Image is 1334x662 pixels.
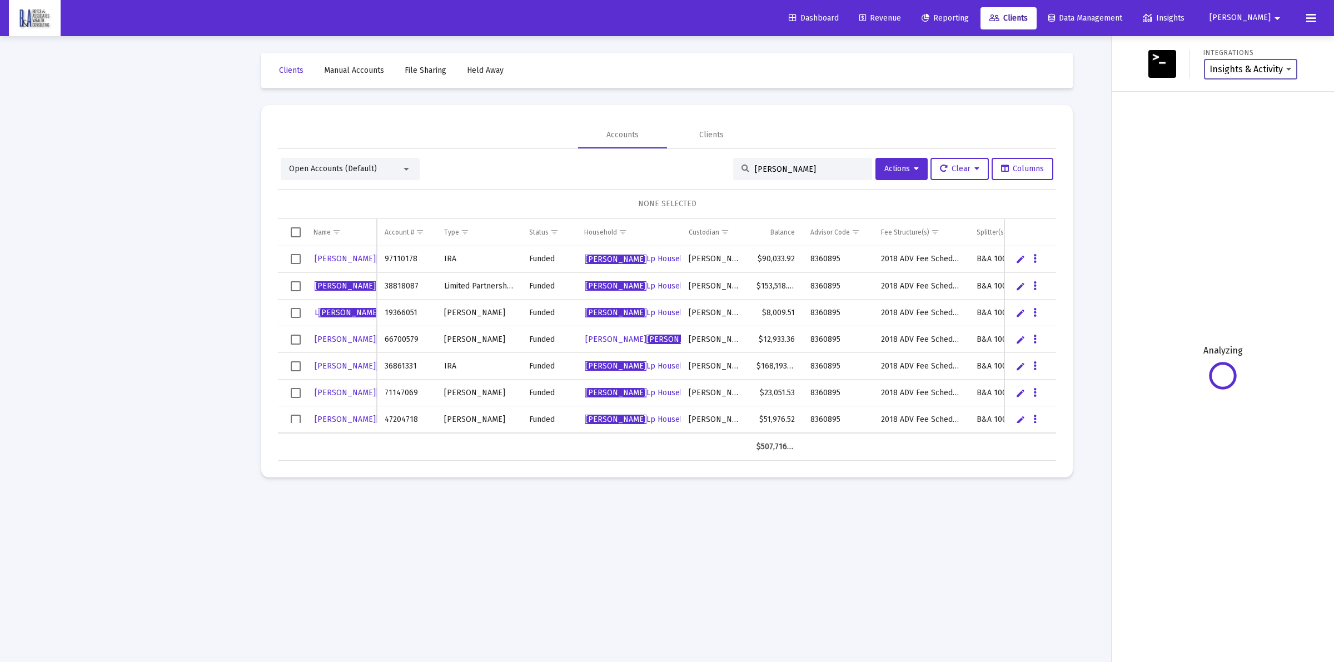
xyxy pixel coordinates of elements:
a: Clients [980,7,1037,29]
span: Insights [1143,13,1184,23]
a: Reporting [913,7,978,29]
a: Revenue [850,7,910,29]
button: [PERSON_NAME] [1196,7,1297,29]
span: [PERSON_NAME] [1209,13,1271,23]
a: Insights [1134,7,1193,29]
img: Dashboard [17,7,52,29]
span: Reporting [922,13,969,23]
a: Data Management [1039,7,1131,29]
a: Dashboard [780,7,848,29]
span: Revenue [859,13,901,23]
span: Clients [989,13,1028,23]
span: Dashboard [789,13,839,23]
span: Data Management [1048,13,1122,23]
mat-icon: arrow_drop_down [1271,7,1284,29]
